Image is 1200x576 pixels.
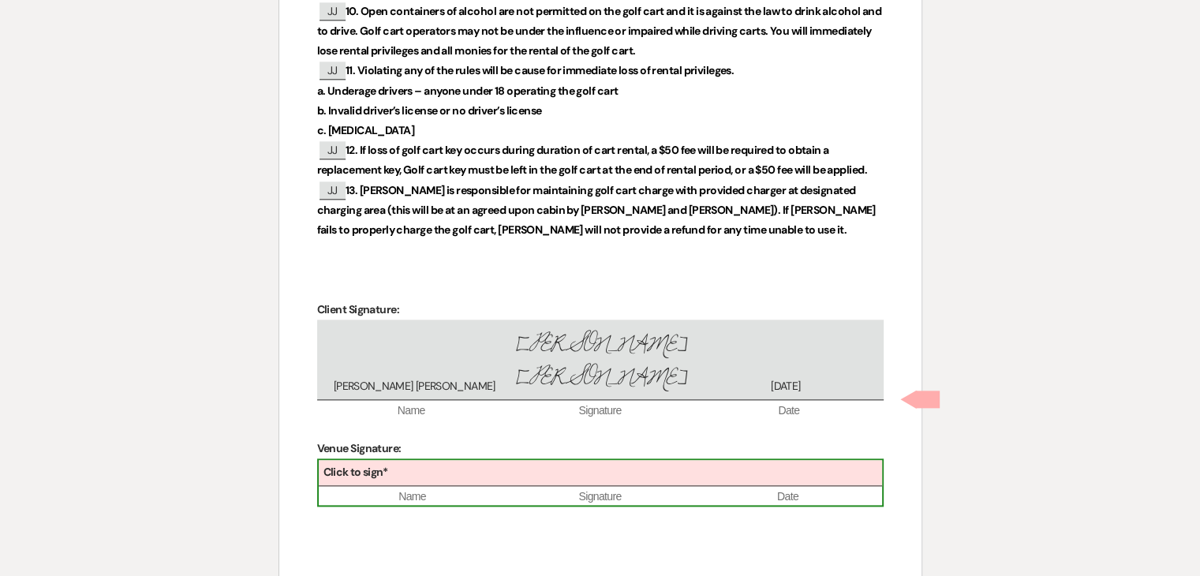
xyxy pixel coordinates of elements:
[346,63,734,77] strong: 11. Violating any of the rules will be cause for immediate loss of rental privileges.
[317,84,619,98] strong: a. Underage drivers – anyone under 18 operating the golf cart
[317,4,884,58] strong: 10. Open containers of alcohol are not permitted on the golf cart and it is against the law to dr...
[317,441,402,455] strong: Venue Signature:
[320,2,346,21] span: JJ
[317,302,399,316] strong: Client Signature:
[323,465,388,479] b: Click to sign*
[317,183,878,237] strong: 13. [PERSON_NAME] is responsible for maintaining golf cart charge with provided charger at design...
[317,403,506,419] span: Name
[506,403,694,419] span: Signature
[694,403,883,419] span: Date
[317,143,867,177] strong: 12. If loss of golf cart key occurs during duration of cart rental, a $50 fee will be required to...
[320,181,346,200] span: JJ
[507,489,694,505] span: Signature
[317,123,414,137] strong: c. [MEDICAL_DATA]
[319,489,507,505] span: Name
[694,489,882,505] span: Date
[507,327,693,395] span: [PERSON_NAME] [PERSON_NAME]
[317,103,542,118] strong: b. Invalid driver’s license or no driver’s license
[320,141,346,159] span: JJ
[320,62,346,80] span: JJ
[693,379,878,395] span: [DATE]
[322,379,507,395] span: [PERSON_NAME] [PERSON_NAME]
